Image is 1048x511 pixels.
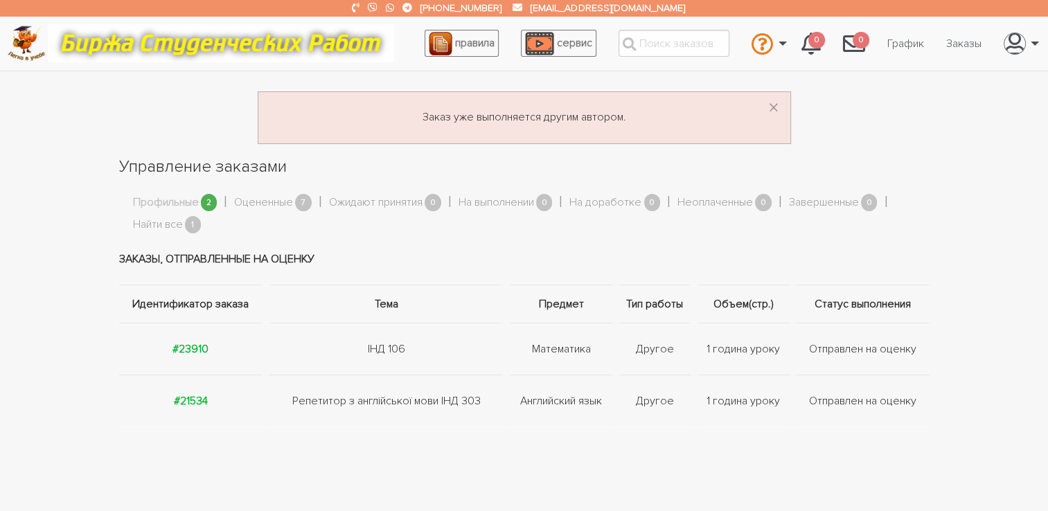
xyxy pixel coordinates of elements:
img: motto-12e01f5a76059d5f6a28199ef077b1f78e012cfde436ab5cf1d4517935686d32.gif [48,24,394,62]
th: Статус выполнения [793,285,930,323]
td: 1 година уроку [694,375,793,427]
a: [PHONE_NUMBER] [420,2,501,14]
td: ІНД 106 [266,323,506,375]
span: сервис [557,36,592,50]
a: График [876,30,935,57]
span: 0 [425,194,441,211]
img: logo-c4363faeb99b52c628a42810ed6dfb4293a56d4e4775eb116515dfe7f33672af.png [8,26,46,61]
p: Заказ уже выполняется другим автором. [275,109,774,127]
th: Предмет [506,285,615,323]
td: Репетитор з англійської мови ІНД 303 [266,375,506,427]
a: сервис [521,30,596,57]
a: Завершенные [789,194,859,212]
a: 0 [832,25,876,62]
td: Отправлен на оценку [793,323,930,375]
h1: Управление заказами [119,155,930,179]
td: Отправлен на оценку [793,375,930,427]
td: 1 година уроку [694,323,793,375]
a: Заказы [935,30,993,57]
button: Dismiss alert [768,98,779,120]
span: 0 [536,194,553,211]
td: Заказы, отправленные на оценку [119,233,930,285]
span: 0 [808,32,825,49]
td: Математика [506,323,615,375]
a: Оцененные [234,194,293,212]
th: Идентификатор заказа [119,285,267,323]
a: #23910 [172,342,208,356]
span: 0 [755,194,772,211]
a: 0 [790,25,832,62]
a: Найти все [133,216,183,234]
input: Поиск заказов [619,30,729,57]
span: 0 [853,32,869,49]
a: Профильные [133,194,199,212]
span: правила [455,36,495,50]
th: Тема [266,285,506,323]
th: Объем(стр.) [694,285,793,323]
span: 1 [185,216,202,233]
span: 2 [201,194,217,211]
td: Английский язык [506,375,615,427]
td: Другое [616,323,694,375]
th: Тип работы [616,285,694,323]
span: 7 [295,194,312,211]
img: agreement_icon-feca34a61ba7f3d1581b08bc946b2ec1ccb426f67415f344566775c155b7f62c.png [429,32,452,55]
span: 0 [861,194,878,211]
a: [EMAIL_ADDRESS][DOMAIN_NAME] [531,2,684,14]
img: play_icon-49f7f135c9dc9a03216cfdbccbe1e3994649169d890fb554cedf0eac35a01ba8.png [525,32,554,55]
a: Неоплаченные [677,194,753,212]
span: × [768,95,779,122]
td: Другое [616,375,694,427]
a: правила [425,30,499,57]
a: На доработке [569,194,641,212]
span: 0 [644,194,661,211]
a: Ожидают принятия [329,194,423,212]
a: На выполнении [459,194,534,212]
a: #21534 [174,394,208,408]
